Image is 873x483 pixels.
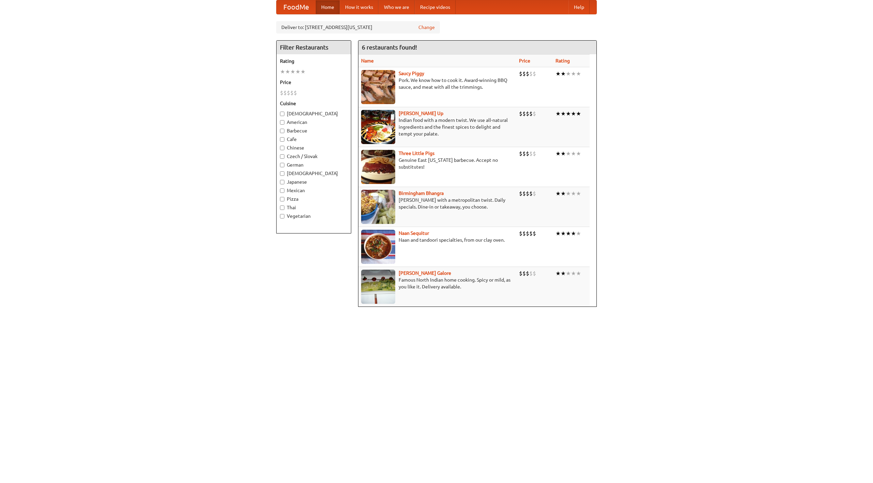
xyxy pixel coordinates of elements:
[519,270,522,277] li: $
[280,179,347,185] label: Japanese
[556,230,561,237] li: ★
[566,230,571,237] li: ★
[399,230,429,236] a: Naan Sequitur
[576,270,581,277] li: ★
[280,112,284,116] input: [DEMOGRAPHIC_DATA]
[280,154,284,159] input: Czech / Slovak
[362,44,417,51] ng-pluralize: 6 restaurants found!
[529,270,533,277] li: $
[280,170,347,177] label: [DEMOGRAPHIC_DATA]
[399,111,443,116] b: [PERSON_NAME] Up
[576,110,581,117] li: ★
[519,58,530,63] a: Price
[280,153,347,160] label: Czech / Slovak
[277,0,316,14] a: FoodMe
[399,270,451,276] a: [PERSON_NAME] Galore
[283,89,287,97] li: $
[280,58,347,65] h5: Rating
[526,270,529,277] li: $
[399,71,424,76] a: Saucy Piggy
[566,150,571,157] li: ★
[280,161,347,168] label: German
[519,110,522,117] li: $
[571,110,576,117] li: ★
[276,21,440,33] div: Deliver to: [STREET_ADDRESS][US_STATE]
[529,150,533,157] li: $
[529,190,533,197] li: $
[522,190,526,197] li: $
[526,70,529,77] li: $
[280,204,347,211] label: Thai
[280,100,347,107] h5: Cuisine
[568,0,590,14] a: Help
[290,68,295,75] li: ★
[566,70,571,77] li: ★
[556,58,570,63] a: Rating
[361,58,374,63] a: Name
[571,150,576,157] li: ★
[379,0,415,14] a: Who we are
[556,190,561,197] li: ★
[556,150,561,157] li: ★
[361,276,514,290] p: Famous North Indian home cooking. Spicy or mild, as you like it. Delivery available.
[418,24,435,31] a: Change
[533,110,536,117] li: $
[277,41,351,54] h4: Filter Restaurants
[399,151,434,156] a: Three Little Pigs
[280,196,347,202] label: Pizza
[522,110,526,117] li: $
[526,150,529,157] li: $
[519,230,522,237] li: $
[526,190,529,197] li: $
[340,0,379,14] a: How it works
[361,150,395,184] img: littlepigs.jpg
[280,129,284,133] input: Barbecue
[280,120,284,125] input: American
[522,270,526,277] li: $
[576,70,581,77] li: ★
[361,70,395,104] img: saucy.jpg
[280,110,347,117] label: [DEMOGRAPHIC_DATA]
[361,230,395,264] img: naansequitur.jpg
[280,197,284,201] input: Pizza
[361,157,514,170] p: Genuine East [US_STATE] barbecue. Accept no substitutes!
[522,150,526,157] li: $
[533,190,536,197] li: $
[576,230,581,237] li: ★
[576,190,581,197] li: ★
[556,110,561,117] li: ★
[571,190,576,197] li: ★
[280,171,284,176] input: [DEMOGRAPHIC_DATA]
[280,137,284,142] input: Cafe
[280,146,284,150] input: Chinese
[522,230,526,237] li: $
[561,190,566,197] li: ★
[280,144,347,151] label: Chinese
[280,205,284,210] input: Thai
[561,150,566,157] li: ★
[561,230,566,237] li: ★
[399,190,444,196] a: Birmingham Bhangra
[566,190,571,197] li: ★
[280,79,347,86] h5: Price
[529,110,533,117] li: $
[566,270,571,277] li: ★
[361,110,395,144] img: curryup.jpg
[280,213,347,219] label: Vegetarian
[571,270,576,277] li: ★
[561,270,566,277] li: ★
[415,0,456,14] a: Recipe videos
[576,150,581,157] li: ★
[280,214,284,218] input: Vegetarian
[533,270,536,277] li: $
[361,270,395,304] img: currygalore.jpg
[533,230,536,237] li: $
[280,163,284,167] input: German
[529,230,533,237] li: $
[519,70,522,77] li: $
[561,70,566,77] li: ★
[519,150,522,157] li: $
